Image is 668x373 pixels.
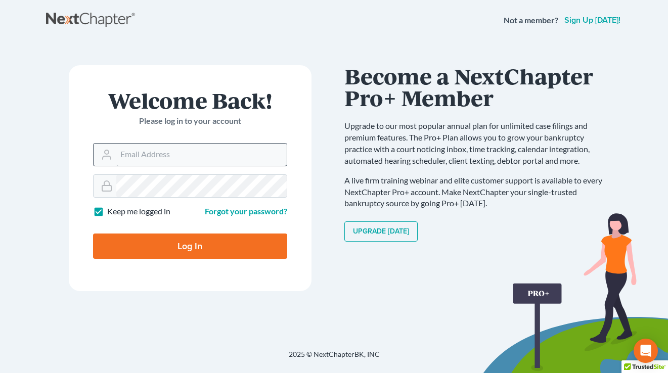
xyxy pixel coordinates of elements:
[562,16,622,24] a: Sign up [DATE]!
[344,175,612,210] p: A live firm training webinar and elite customer support is available to every NextChapter Pro+ ac...
[46,349,622,367] div: 2025 © NextChapterBK, INC
[344,221,418,242] a: Upgrade [DATE]
[93,115,287,127] p: Please log in to your account
[504,15,558,26] strong: Not a member?
[93,89,287,111] h1: Welcome Back!
[344,120,612,166] p: Upgrade to our most popular annual plan for unlimited case filings and premium features. The Pro+...
[93,234,287,259] input: Log In
[116,144,287,166] input: Email Address
[107,206,170,217] label: Keep me logged in
[344,65,612,108] h1: Become a NextChapter Pro+ Member
[205,206,287,216] a: Forgot your password?
[634,339,658,363] div: Open Intercom Messenger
